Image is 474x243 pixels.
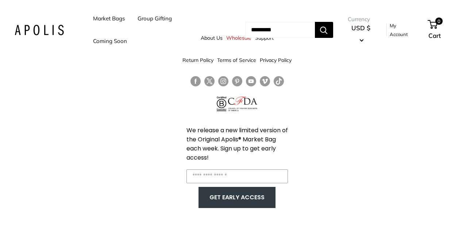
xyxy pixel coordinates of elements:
[206,191,268,204] button: GET EARLY ACCESS
[348,14,374,24] span: Currency
[390,21,415,39] a: My Account
[228,97,257,111] img: Council of Fashion Designers of America Member
[218,76,228,87] a: Follow us on Instagram
[138,13,172,24] a: Group Gifting
[351,24,370,32] span: USD $
[245,22,315,38] input: Search...
[260,76,270,87] a: Follow us on Vimeo
[246,76,256,87] a: Follow us on YouTube
[315,22,333,38] button: Search
[182,54,213,67] a: Return Policy
[428,18,459,42] a: 0 Cart
[190,76,201,87] a: Follow us on Facebook
[204,76,215,89] a: Follow us on Twitter
[232,76,242,87] a: Follow us on Pinterest
[186,169,288,183] input: Enter your email
[93,36,127,46] a: Coming Soon
[274,76,284,87] a: Follow us on Tumblr
[15,25,64,35] img: Apolis
[186,126,288,162] span: We release a new limited version of the Original Apolis® Market Bag each week. Sign up to get ear...
[260,54,292,67] a: Privacy Policy
[428,32,441,39] span: Cart
[217,54,256,67] a: Terms of Service
[217,97,227,111] img: Certified B Corporation
[435,17,443,25] span: 0
[93,13,125,24] a: Market Bags
[348,22,374,46] button: USD $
